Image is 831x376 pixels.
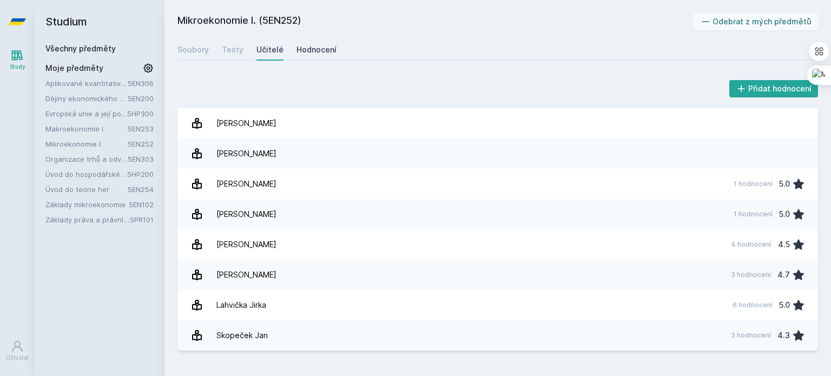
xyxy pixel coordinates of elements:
[216,113,276,134] div: [PERSON_NAME]
[2,43,32,76] a: Study
[128,185,154,194] a: 5EN254
[216,173,276,195] div: [PERSON_NAME]
[256,39,283,61] a: Učitelé
[45,44,116,53] a: Všechny předměty
[45,78,128,89] a: Aplikované kvantitativní metody I
[216,234,276,255] div: [PERSON_NAME]
[128,124,154,133] a: 5EN253
[2,334,32,367] a: Uživatel
[296,39,337,61] a: Hodnocení
[45,123,128,134] a: Makroekonomie I.
[177,320,818,351] a: Skopeček Jan 3 hodnocení 4.3
[733,301,773,309] div: 6 hodnocení
[177,39,209,61] a: Soubory
[177,44,209,55] div: Soubory
[779,173,790,195] div: 5.0
[777,264,790,286] div: 4.7
[45,108,127,119] a: Evropská unie a její politiky
[296,44,337,55] div: Hodnocení
[256,44,283,55] div: Učitelé
[128,94,154,103] a: 5EN200
[127,109,154,118] a: 5HP300
[777,325,790,346] div: 4.3
[177,290,818,320] a: Lahvička Jirka 6 hodnocení 5.0
[177,138,818,169] a: [PERSON_NAME]
[734,180,773,188] div: 1 hodnocení
[128,140,154,148] a: 5EN252
[177,199,818,229] a: [PERSON_NAME] 1 hodnocení 5.0
[222,44,243,55] div: Testy
[216,143,276,164] div: [PERSON_NAME]
[778,234,790,255] div: 4.5
[45,138,128,149] a: Mikroekonomie I.
[177,13,694,30] h2: Mikroekonomie I. (5EN252)
[734,210,773,219] div: 1 hodnocení
[45,199,129,210] a: Základy mikroekonomie
[129,200,154,209] a: 5EN102
[45,169,127,180] a: Úvod do hospodářské a sociální politiky
[177,169,818,199] a: [PERSON_NAME] 1 hodnocení 5.0
[45,63,103,74] span: Moje předměty
[177,260,818,290] a: [PERSON_NAME] 3 hodnocení 4.7
[127,170,154,179] a: 5HP200
[177,108,818,138] a: [PERSON_NAME]
[731,240,771,249] div: 4 hodnocení
[216,264,276,286] div: [PERSON_NAME]
[6,354,29,362] div: Uživatel
[779,294,790,316] div: 5.0
[45,214,130,225] a: Základy práva a právní nauky
[130,215,154,224] a: 5PR101
[45,93,128,104] a: Dějiny ekonomického myšlení
[128,79,154,88] a: 5EN306
[731,331,771,340] div: 3 hodnocení
[45,184,128,195] a: Úvod do teorie her
[45,154,128,164] a: Organizace trhů a odvětví
[216,203,276,225] div: [PERSON_NAME]
[177,229,818,260] a: [PERSON_NAME] 4 hodnocení 4.5
[216,294,266,316] div: Lahvička Jirka
[694,13,819,30] button: Odebrat z mých předmětů
[222,39,243,61] a: Testy
[729,80,819,97] button: Přidat hodnocení
[128,155,154,163] a: 5EN303
[216,325,268,346] div: Skopeček Jan
[10,63,25,71] div: Study
[779,203,790,225] div: 5.0
[731,271,771,279] div: 3 hodnocení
